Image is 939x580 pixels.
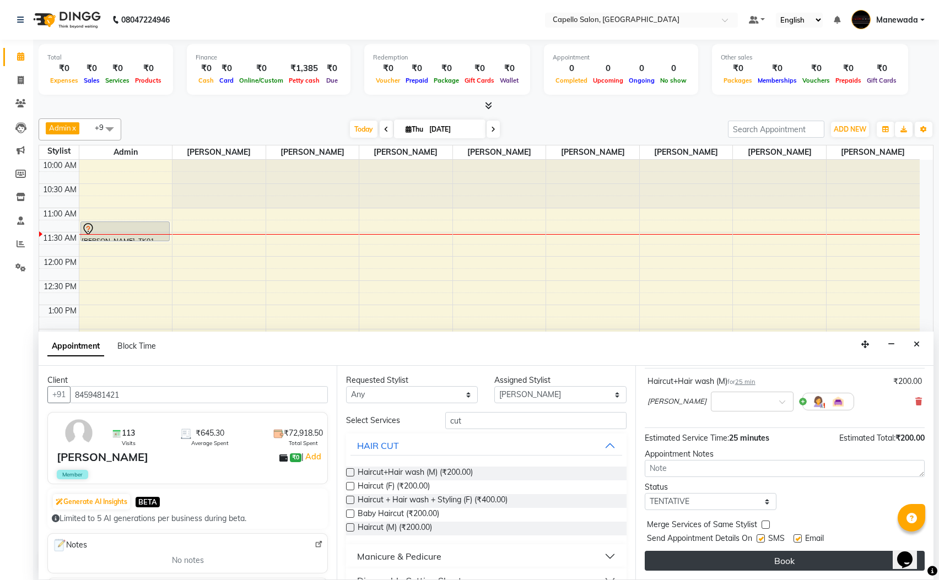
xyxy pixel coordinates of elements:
[800,77,833,84] span: Vouchers
[304,450,323,463] a: Add
[49,123,71,132] span: Admin
[301,450,323,463] span: |
[626,62,657,75] div: 0
[357,550,441,563] div: Manicure & Pedicure
[657,77,689,84] span: No show
[497,62,521,75] div: ₹0
[196,77,217,84] span: Cash
[338,415,436,426] div: Select Services
[462,77,497,84] span: Gift Cards
[768,533,785,546] span: SMS
[546,145,639,159] span: [PERSON_NAME]
[431,77,462,84] span: Package
[39,145,79,157] div: Stylist
[346,375,478,386] div: Requested Stylist
[132,62,164,75] div: ₹0
[833,62,864,75] div: ₹0
[122,439,136,447] span: Visits
[286,77,322,84] span: Petty cash
[357,439,399,452] div: HAIR CUT
[755,77,800,84] span: Memberships
[728,121,824,138] input: Search Appointment
[95,123,112,132] span: +9
[350,546,622,566] button: Manicure & Pedicure
[41,281,79,292] div: 12:30 PM
[47,375,328,386] div: Client
[46,305,79,317] div: 1:00 PM
[839,433,895,443] span: Estimated Total:
[647,376,755,387] div: Haircut+Hair wash (M)
[63,417,95,449] img: avatar
[322,62,342,75] div: ₹0
[289,439,318,447] span: Total Spent
[864,77,899,84] span: Gift Cards
[81,77,102,84] span: Sales
[28,4,104,35] img: logo
[358,522,432,535] span: Haircut (M) (₹200.00)
[266,145,359,159] span: [PERSON_NAME]
[426,121,481,138] input: 2025-09-04
[721,53,899,62] div: Other sales
[358,508,439,522] span: Baby Haircut (₹200.00)
[431,62,462,75] div: ₹0
[647,519,757,533] span: Merge Services of Same Stylist
[834,125,866,133] span: ADD NEW
[217,62,236,75] div: ₹0
[358,467,473,480] span: Haircut+Hair wash (M) (₹200.00)
[827,145,920,159] span: [PERSON_NAME]
[727,378,755,386] small: for
[358,494,508,508] span: Haircut + Hair wash + Styling (F) (₹400.00)
[121,4,170,35] b: 08047224946
[196,427,224,439] span: ₹645.30
[47,77,81,84] span: Expenses
[47,62,81,75] div: ₹0
[284,427,323,439] span: ₹72,918.50
[403,62,431,75] div: ₹0
[136,497,160,507] span: BETA
[647,533,752,546] span: Send Appointment Details On
[645,448,925,460] div: Appointment Notes
[350,121,377,138] span: Today
[800,62,833,75] div: ₹0
[876,14,918,26] span: Manewada
[755,62,800,75] div: ₹0
[721,77,755,84] span: Packages
[645,433,729,443] span: Estimated Service Time:
[191,439,229,447] span: Average Spent
[79,145,172,159] span: Admin
[733,145,826,159] span: [PERSON_NAME]
[831,122,869,137] button: ADD NEW
[47,386,71,403] button: +91
[323,77,341,84] span: Due
[286,62,322,75] div: ₹1,385
[47,53,164,62] div: Total
[41,184,79,196] div: 10:30 AM
[645,481,776,493] div: Status
[403,125,426,133] span: Thu
[553,77,590,84] span: Completed
[172,555,204,566] span: No notes
[358,480,430,494] span: Haircut (F) (₹200.00)
[832,395,845,408] img: Interior.png
[462,62,497,75] div: ₹0
[102,62,132,75] div: ₹0
[445,412,627,429] input: Search by service name
[41,232,79,244] div: 11:30 AM
[721,62,755,75] div: ₹0
[553,53,689,62] div: Appointment
[403,77,431,84] span: Prepaid
[497,77,521,84] span: Wallet
[893,536,928,569] iframe: chat widget
[895,433,925,443] span: ₹200.00
[359,145,452,159] span: [PERSON_NAME]
[236,62,286,75] div: ₹0
[453,145,546,159] span: [PERSON_NAME]
[196,53,342,62] div: Finance
[805,533,824,546] span: Email
[41,208,79,220] div: 11:00 AM
[833,77,864,84] span: Prepaids
[729,433,769,443] span: 25 minutes
[57,470,88,479] span: Member
[290,453,301,462] span: ₹0
[217,77,236,84] span: Card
